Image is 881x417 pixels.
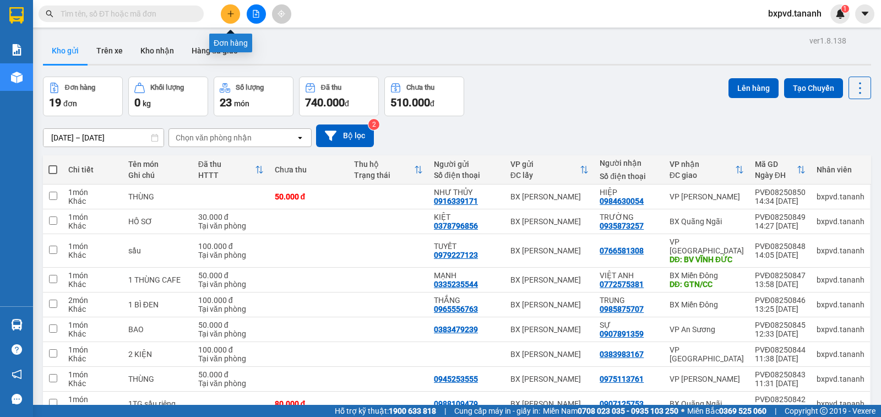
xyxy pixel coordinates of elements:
div: Tại văn phòng [198,280,264,289]
div: KIỆT [434,213,499,221]
span: Cung cấp máy in - giấy in: [454,405,540,417]
div: 1 món [68,271,117,280]
span: search [46,10,53,18]
div: 0916339171 [434,197,478,205]
div: Nhân viên [817,165,864,174]
div: 50.000 đ [198,321,264,329]
div: 50.000 đ [275,192,344,201]
div: Trạng thái [354,171,414,180]
div: 0935873257 [600,221,644,230]
div: PVĐ08250843 [755,370,806,379]
div: 1 THÙNG CAFE [128,275,187,284]
div: SỰ [600,321,659,329]
div: 50.000 đ [198,271,264,280]
div: BX Quãng Ngãi [670,217,744,226]
span: message [12,394,22,404]
span: question-circle [12,344,22,355]
div: 0378796856 [434,221,478,230]
div: Số điện thoại [600,172,659,181]
div: BX Miền Đông [670,271,744,280]
div: 1 món [68,370,117,379]
span: copyright [820,407,828,415]
div: 12:33 [DATE] [755,329,806,338]
div: Khác [68,251,117,259]
div: BX Miền Đông [670,300,744,309]
div: THÙNG [128,192,187,201]
button: Chưa thu510.000đ [384,77,464,116]
div: Đơn hàng [65,84,95,91]
span: đơn [63,99,77,108]
div: VP nhận [670,160,735,169]
div: Ngày ĐH [755,171,797,180]
img: warehouse-icon [11,72,23,83]
div: 0965556763 [434,305,478,313]
div: Khác [68,354,117,363]
div: 80.000 đ [275,399,344,408]
div: NHƯ THỦY [434,188,499,197]
span: notification [12,369,22,380]
div: 0907125753 [600,399,644,408]
div: Đã thu [321,84,341,91]
button: Số lượng23món [214,77,293,116]
div: Khác [68,404,117,413]
div: ver 1.8.138 [809,35,846,47]
div: VP [PERSON_NAME] [670,375,744,383]
div: BX [PERSON_NAME] [510,325,589,334]
strong: 0708 023 035 - 0935 103 250 [578,407,678,415]
div: Khác [68,197,117,205]
div: bxpvd.tananh [817,300,864,309]
div: Tên món [128,160,187,169]
div: Tại văn phòng [198,221,264,230]
div: 1TG sầu riêng [128,399,187,408]
div: 0988109479 [434,399,478,408]
button: Tạo Chuyến [784,78,843,98]
div: PVĐ08250847 [755,271,806,280]
div: MẠNH [434,271,499,280]
div: Khối lượng [150,84,184,91]
div: 0979227123 [434,251,478,259]
span: ⚪️ [681,409,684,413]
div: Ghi chú [128,171,187,180]
div: 1 món [68,395,117,404]
span: 19 [49,96,61,109]
div: 0985875707 [600,305,644,313]
span: 1 [843,5,847,13]
span: bxpvd.tananh [759,7,830,20]
div: VP An Sương [670,325,744,334]
div: 11:05 [DATE] [755,404,806,413]
div: THẮNG [434,296,499,305]
div: PVĐ08250849 [755,213,806,221]
div: PVĐ08250846 [755,296,806,305]
div: 0975113761 [600,375,644,383]
div: 0984630054 [600,197,644,205]
button: Đã thu740.000đ [299,77,379,116]
button: Bộ lọc [316,124,374,147]
th: Toggle SortBy [664,155,749,185]
img: icon-new-feature [835,9,845,19]
div: DĐ: BV VĨNH ĐỨC [670,255,744,264]
button: Đơn hàng19đơn [43,77,123,116]
div: 30.000 đ [198,213,264,221]
div: 1 món [68,188,117,197]
button: caret-down [855,4,874,24]
div: Chưa thu [406,84,434,91]
div: DĐ: GTN/CC [670,280,744,289]
div: Chọn văn phòng nhận [176,132,252,143]
div: 2 KIỆN [128,350,187,359]
div: Người gửi [434,160,499,169]
div: 100.000 đ [198,296,264,305]
div: 14:27 [DATE] [755,221,806,230]
span: 510.000 [390,96,430,109]
div: 14:05 [DATE] [755,251,806,259]
div: sầu [128,246,187,255]
div: 13:25 [DATE] [755,305,806,313]
span: Hỗ trợ kỹ thuật: [335,405,436,417]
th: Toggle SortBy [505,155,594,185]
div: bxpvd.tananh [817,217,864,226]
input: Tìm tên, số ĐT hoặc mã đơn [61,8,191,20]
div: 0335235544 [434,280,478,289]
sup: 1 [841,5,849,13]
div: VP [GEOGRAPHIC_DATA] [670,237,744,255]
div: Tại văn phòng [198,354,264,363]
div: Khác [68,305,117,313]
